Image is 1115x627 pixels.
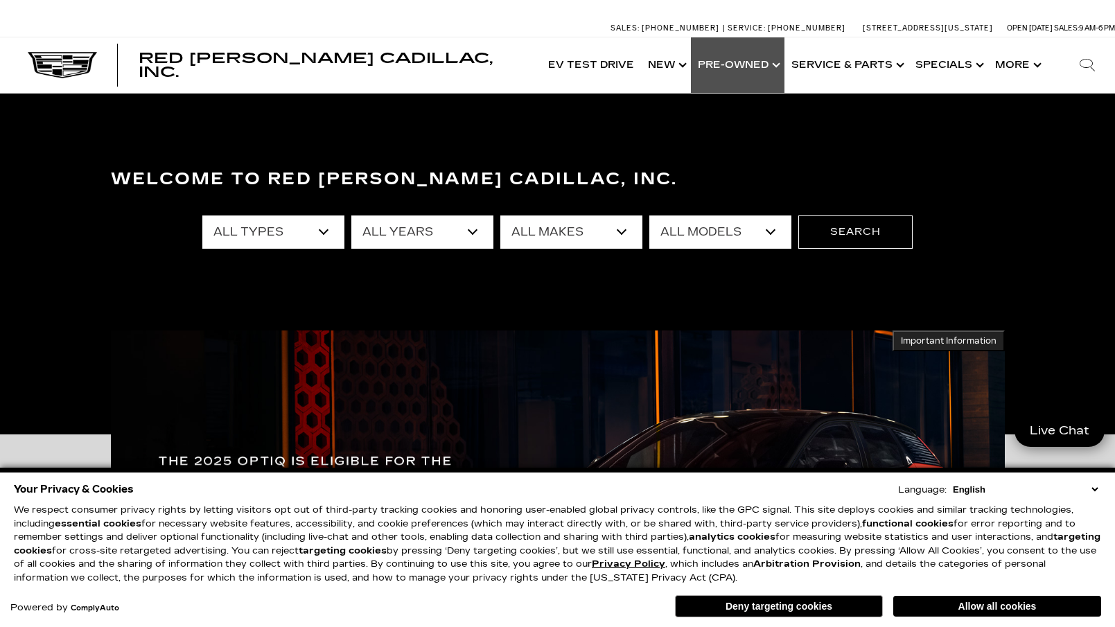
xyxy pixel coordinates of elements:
div: Search [1060,37,1115,93]
select: Filter by type [202,215,344,249]
strong: targeting cookies [14,531,1100,556]
a: New [641,37,691,93]
select: Filter by make [500,215,642,249]
p: We respect consumer privacy rights by letting visitors opt out of third-party tracking cookies an... [14,504,1101,585]
span: Your Privacy & Cookies [14,479,134,499]
button: Important Information [893,330,1005,351]
span: 9 AM-6 PM [1079,24,1115,33]
button: More [988,37,1046,93]
span: Open [DATE] [1007,24,1053,33]
strong: targeting cookies [299,545,387,556]
a: EV Test Drive [541,37,641,93]
a: Service & Parts [784,37,908,93]
button: Search [798,215,913,249]
span: [PHONE_NUMBER] [768,24,845,33]
select: Filter by year [351,215,493,249]
a: Service: [PHONE_NUMBER] [723,24,849,32]
strong: functional cookies [862,518,954,529]
button: Allow all cookies [893,596,1101,617]
span: Sales: [611,24,640,33]
a: Specials [908,37,988,93]
select: Language Select [949,483,1101,496]
span: [PHONE_NUMBER] [642,24,719,33]
a: Live Chat [1015,414,1105,447]
div: Powered by [10,603,119,612]
a: ComplyAuto [71,604,119,612]
span: Important Information [901,335,997,346]
a: Red [PERSON_NAME] Cadillac, Inc. [139,51,527,79]
span: Live Chat [1023,423,1096,439]
div: Language: [898,486,947,495]
strong: analytics cookies [689,531,775,542]
strong: Arbitration Provision [753,558,861,569]
h3: Welcome to Red [PERSON_NAME] Cadillac, Inc. [111,166,1005,193]
a: [STREET_ADDRESS][US_STATE] [863,24,993,33]
span: Sales: [1054,24,1079,33]
span: Red [PERSON_NAME] Cadillac, Inc. [139,50,493,80]
img: Cadillac Dark Logo with Cadillac White Text [28,52,97,78]
span: Service: [728,24,766,33]
a: Pre-Owned [691,37,784,93]
a: Sales: [PHONE_NUMBER] [611,24,723,32]
strong: essential cookies [55,518,141,529]
u: Privacy Policy [592,558,665,569]
button: Deny targeting cookies [675,595,883,617]
select: Filter by model [649,215,791,249]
